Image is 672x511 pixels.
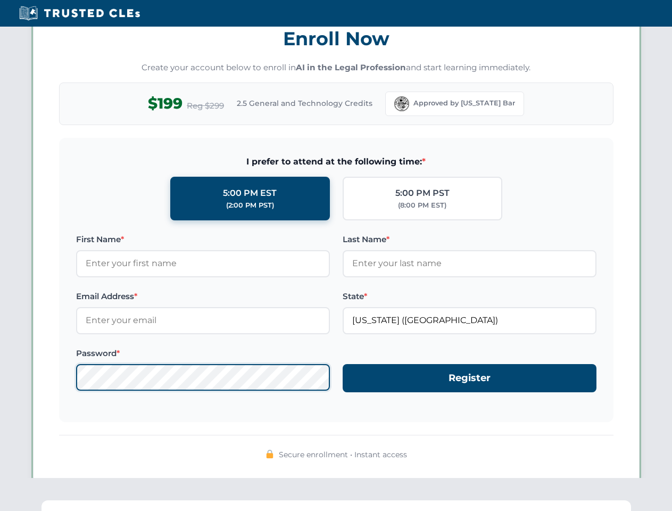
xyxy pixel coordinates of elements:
[237,97,372,109] span: 2.5 General and Technology Credits
[76,155,596,169] span: I prefer to attend at the following time:
[59,22,613,55] h3: Enroll Now
[59,62,613,74] p: Create your account below to enroll in and start learning immediately.
[148,92,182,116] span: $199
[76,290,330,303] label: Email Address
[394,96,409,111] img: Florida Bar
[343,364,596,392] button: Register
[343,250,596,277] input: Enter your last name
[223,186,277,200] div: 5:00 PM EST
[76,250,330,277] input: Enter your first name
[279,449,407,460] span: Secure enrollment • Instant access
[266,450,274,458] img: 🔒
[343,290,596,303] label: State
[76,307,330,334] input: Enter your email
[398,200,446,211] div: (8:00 PM EST)
[343,233,596,246] label: Last Name
[395,186,450,200] div: 5:00 PM PST
[226,200,274,211] div: (2:00 PM PST)
[413,98,515,109] span: Approved by [US_STATE] Bar
[296,62,406,72] strong: AI in the Legal Profession
[343,307,596,334] input: Florida (FL)
[16,5,143,21] img: Trusted CLEs
[76,347,330,360] label: Password
[76,233,330,246] label: First Name
[187,100,224,112] span: Reg $299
